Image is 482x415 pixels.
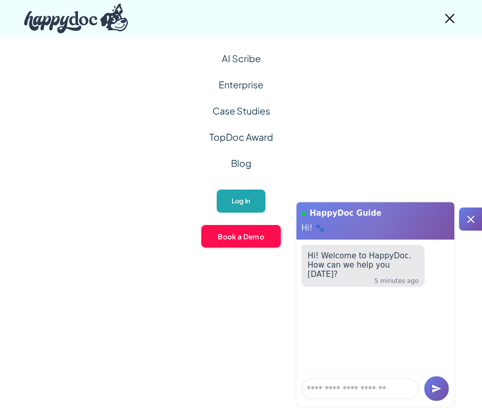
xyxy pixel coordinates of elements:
a: Case Studies [213,98,270,124]
div: menu [437,6,458,31]
a: Log In [216,188,266,214]
a: TopDoc Award [209,124,273,150]
a: Enterprise [219,71,263,98]
img: HappyDoc Logo: A happy dog with his ear up, listening. [24,4,128,33]
a: Book a Demo [200,224,282,249]
a: Blog [231,150,252,176]
a: home [24,1,128,36]
a: AI Scribe [222,45,261,71]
